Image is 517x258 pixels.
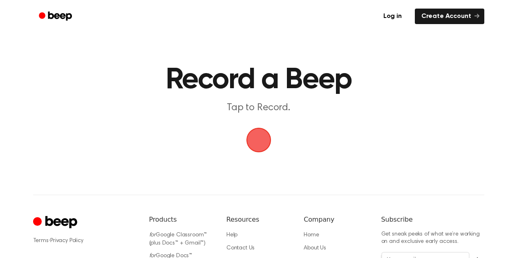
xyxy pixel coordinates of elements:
[33,9,79,24] a: Beep
[226,232,237,238] a: Help
[304,232,319,238] a: Home
[304,215,368,225] h6: Company
[246,128,271,152] img: Beep Logo
[149,215,213,225] h6: Products
[102,101,416,115] p: Tap to Record.
[381,215,484,225] h6: Subscribe
[415,9,484,24] a: Create Account
[381,231,484,245] p: Get sneak peeks of what we’re working on and exclusive early access.
[149,232,207,246] a: forGoogle Classroom™ (plus Docs™ + Gmail™)
[375,7,410,26] a: Log in
[304,245,326,251] a: About Us
[149,232,156,238] i: for
[33,237,136,245] div: ·
[50,238,83,244] a: Privacy Policy
[33,215,79,231] a: Cruip
[226,245,255,251] a: Contact Us
[33,238,49,244] a: Terms
[226,215,291,225] h6: Resources
[88,65,429,95] h1: Record a Beep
